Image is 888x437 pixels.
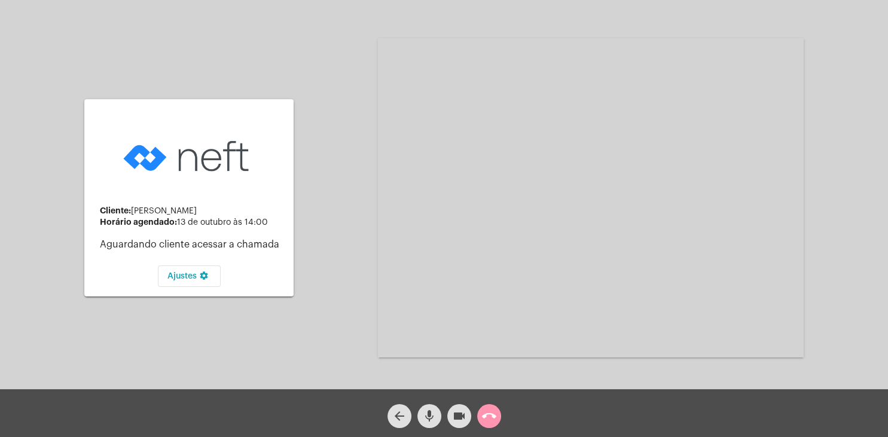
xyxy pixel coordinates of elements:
[422,409,437,423] mat-icon: mic
[392,409,407,423] mat-icon: arrow_back
[100,218,284,227] div: 13 de outubro às 14:00
[100,206,131,215] strong: Cliente:
[197,271,211,285] mat-icon: settings
[120,122,258,191] img: logo-neft-novo-2.png
[100,239,284,250] p: Aguardando cliente acessar a chamada
[100,218,177,226] strong: Horário agendado:
[482,409,496,423] mat-icon: call_end
[100,206,284,216] div: [PERSON_NAME]
[452,409,466,423] mat-icon: videocam
[167,272,211,280] span: Ajustes
[158,265,221,287] button: Ajustes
